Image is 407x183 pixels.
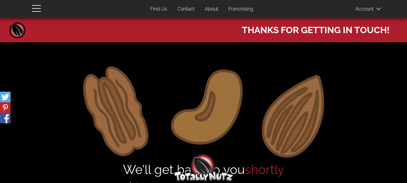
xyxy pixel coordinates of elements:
[245,162,284,177] span: shortly
[242,21,390,36] span: Thanks for getting in touch!
[146,3,172,15] a: Find Us
[8,21,27,39] a: Home
[173,3,199,15] a: Contact
[224,3,258,15] a: Franchising
[174,154,234,181] img: Totally Nutz Logo
[200,3,223,15] a: About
